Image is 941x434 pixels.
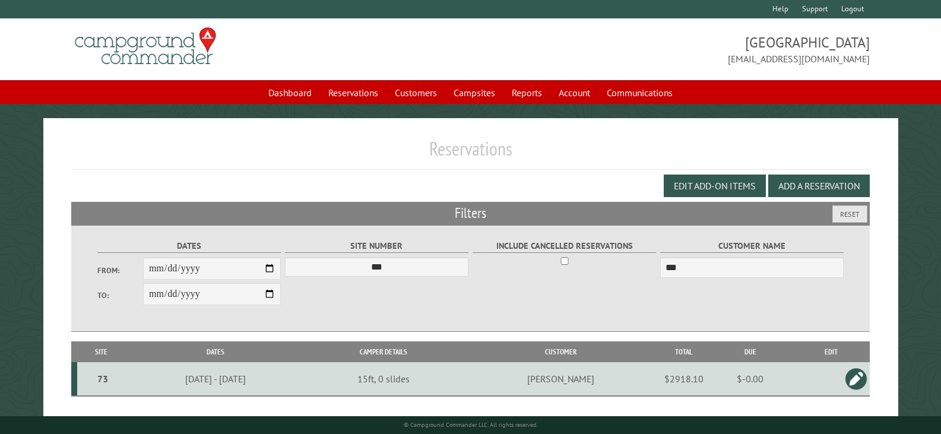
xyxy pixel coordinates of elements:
[471,33,870,66] span: [GEOGRAPHIC_DATA] [EMAIL_ADDRESS][DOMAIN_NAME]
[285,239,469,253] label: Site Number
[388,81,444,104] a: Customers
[793,341,870,362] th: Edit
[446,81,502,104] a: Campsites
[97,265,143,276] label: From:
[708,341,793,362] th: Due
[404,421,538,429] small: © Campground Commander LLC. All rights reserved.
[660,239,844,253] label: Customer Name
[97,239,281,253] label: Dates
[305,341,462,362] th: Camper Details
[660,362,708,396] td: $2918.10
[97,290,143,301] label: To:
[82,373,123,385] div: 73
[832,205,867,223] button: Reset
[462,341,660,362] th: Customer
[462,362,660,396] td: [PERSON_NAME]
[261,81,319,104] a: Dashboard
[600,81,680,104] a: Communications
[305,362,462,396] td: 15ft, 0 slides
[71,23,220,69] img: Campground Commander
[660,341,708,362] th: Total
[473,239,657,253] label: Include Cancelled Reservations
[505,81,549,104] a: Reports
[768,175,870,197] button: Add a Reservation
[128,373,303,385] div: [DATE] - [DATE]
[71,202,870,224] h2: Filters
[321,81,385,104] a: Reservations
[708,362,793,396] td: $-0.00
[71,137,870,170] h1: Reservations
[552,81,597,104] a: Account
[664,175,766,197] button: Edit Add-on Items
[126,341,306,362] th: Dates
[77,341,126,362] th: Site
